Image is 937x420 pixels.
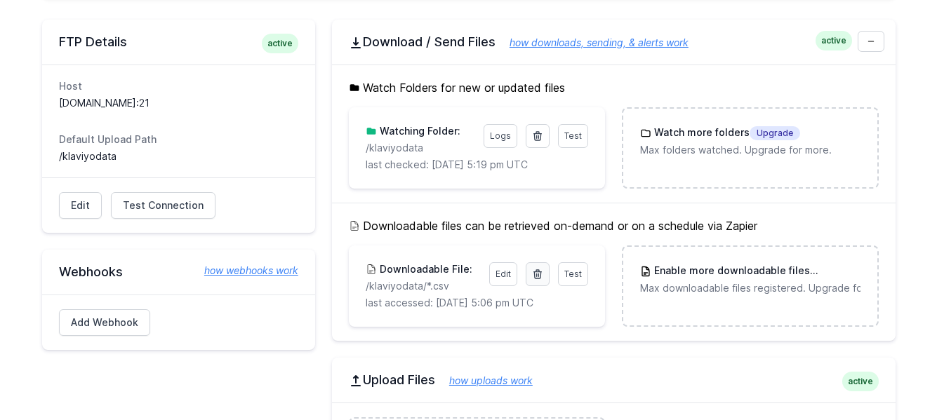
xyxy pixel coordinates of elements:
[366,279,481,293] p: /klaviyodata/*.csv
[640,281,860,295] p: Max downloadable files registered. Upgrade for more.
[59,79,298,93] dt: Host
[111,192,215,219] a: Test Connection
[484,124,517,148] a: Logs
[489,262,517,286] a: Edit
[59,192,102,219] a: Edit
[59,96,298,110] dd: [DOMAIN_NAME]:21
[377,124,460,138] h3: Watching Folder:
[59,264,298,280] h2: Webhooks
[59,309,150,336] a: Add Webhook
[366,296,588,310] p: last accessed: [DATE] 5:06 pm UTC
[349,372,879,388] h2: Upload Files
[564,130,582,141] span: Test
[810,264,860,278] span: Upgrade
[366,141,475,155] p: /klaviyodata
[366,158,588,172] p: last checked: [DATE] 5:19 pm UTC
[623,247,877,312] a: Enable more downloadable filesUpgrade Max downloadable files registered. Upgrade for more.
[558,124,588,148] a: Test
[750,126,800,140] span: Upgrade
[842,372,879,391] span: active
[867,350,920,403] iframe: Drift Widget Chat Controller
[558,262,588,286] a: Test
[377,262,472,276] h3: Downloadable File:
[59,133,298,147] dt: Default Upload Path
[123,198,204,212] span: Test Connection
[349,79,879,96] h5: Watch Folders for new or updated files
[651,264,860,278] h3: Enable more downloadable files
[435,374,533,386] a: how uploads work
[816,31,852,50] span: active
[59,149,298,163] dd: /klaviyodata
[564,269,582,279] span: Test
[623,109,877,174] a: Watch more foldersUpgrade Max folders watched. Upgrade for more.
[349,217,879,234] h5: Downloadable files can be retrieved on-demand or on a schedule via Zapier
[651,126,800,140] h3: Watch more folders
[59,34,298,50] h2: FTP Details
[349,34,879,50] h2: Download / Send Files
[190,264,298,278] a: how webhooks work
[640,143,860,157] p: Max folders watched. Upgrade for more.
[262,34,298,53] span: active
[496,36,689,48] a: how downloads, sending, & alerts work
